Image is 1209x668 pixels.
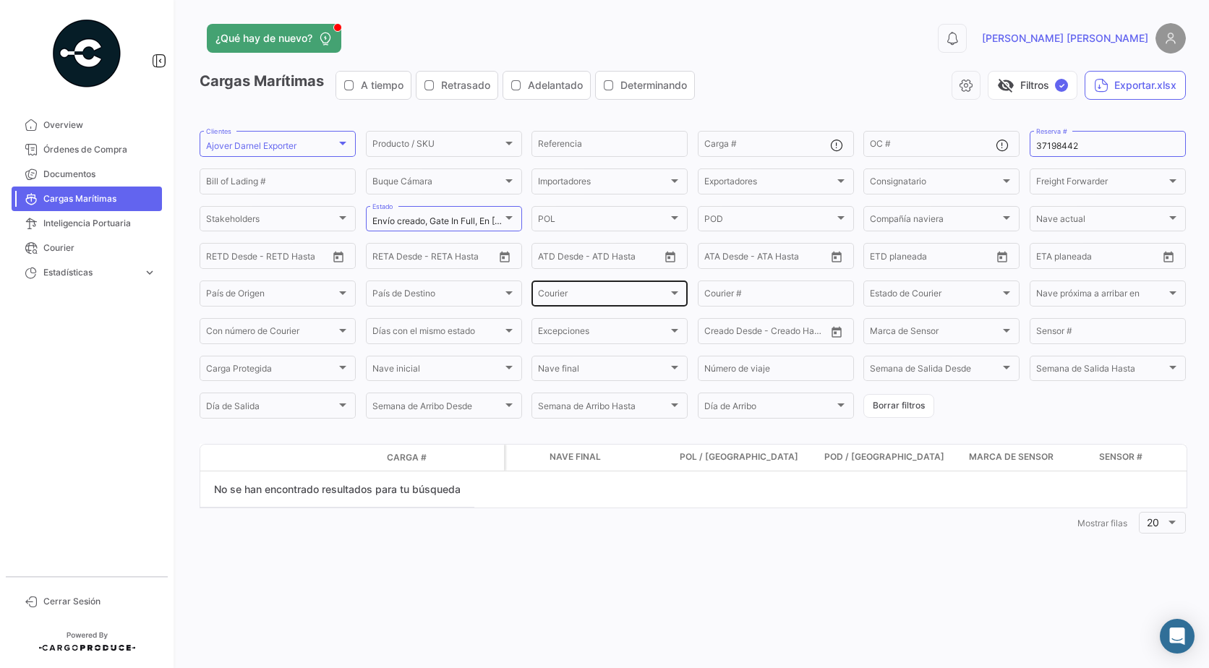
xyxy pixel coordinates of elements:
span: Órdenes de Compra [43,143,156,156]
datatable-header-cell: Marca de Sensor [963,445,1093,471]
datatable-header-cell: Estado de Envio [265,452,381,463]
a: Courier [12,236,162,260]
input: Desde [870,253,896,263]
span: POL [538,216,668,226]
button: Open calendar [1158,246,1179,267]
span: POD [704,216,834,226]
button: ¿Qué hay de nuevo? [207,24,341,53]
datatable-header-cell: Nave final [544,445,674,471]
span: [PERSON_NAME] [PERSON_NAME] [982,31,1148,46]
input: ATA Desde [704,253,748,263]
span: Cerrar Sesión [43,595,156,608]
span: Día de Arribo [704,403,834,414]
span: Marca de Sensor [870,328,1000,338]
a: Órdenes de Compra [12,137,162,162]
span: Estado de Courier [870,291,1000,301]
button: Open calendar [328,246,349,267]
button: Borrar filtros [863,394,934,418]
input: Hasta [1072,253,1130,263]
span: Nave final [538,366,668,376]
input: ATD Desde [538,253,584,263]
span: Determinando [620,78,687,93]
span: Estadísticas [43,266,137,279]
button: Open calendar [659,246,681,267]
span: Courier [538,291,668,301]
span: Nave actual [1036,216,1166,226]
input: Desde [206,253,232,263]
span: Semana de Salida Hasta [1036,366,1166,376]
span: Envío creado, Gate In Full, En [PERSON_NAME] a POT, En [PERSON_NAME] a POD, Descargado en POT, Ca... [372,215,1176,226]
button: Determinando [596,72,694,99]
span: Compañía naviera [870,216,1000,226]
img: placeholder-user.png [1155,23,1186,53]
input: Desde [1036,253,1062,263]
button: A tiempo [336,72,411,99]
span: POL / [GEOGRAPHIC_DATA] [680,450,798,463]
button: Adelantado [503,72,590,99]
span: expand_more [143,266,156,279]
span: Inteligencia Portuaria [43,217,156,230]
span: Stakeholders [206,216,336,226]
span: Consignatario [870,179,1000,189]
span: 20 [1147,516,1159,528]
span: País de Origen [206,291,336,301]
span: Cargas Marítimas [43,192,156,205]
span: Importadores [538,179,668,189]
button: Open calendar [826,321,847,343]
span: Nave inicial [372,366,503,376]
span: Mostrar filas [1077,518,1127,528]
input: Creado Hasta [768,328,826,338]
h3: Cargas Marítimas [200,71,699,100]
a: Overview [12,113,162,137]
button: Open calendar [494,246,516,267]
input: Hasta [242,253,300,263]
button: Open calendar [991,246,1013,267]
span: Documentos [43,168,156,181]
span: País de Destino [372,291,503,301]
span: Producto / SKU [372,141,503,151]
a: Cargas Marítimas [12,187,162,211]
div: No se han encontrado resultados para tu búsqueda [200,471,474,508]
span: Días con el mismo estado [372,328,503,338]
span: Excepciones [538,328,668,338]
input: Creado Desde [704,328,758,338]
span: Marca de Sensor [969,450,1054,463]
a: Inteligencia Portuaria [12,211,162,236]
input: ATA Hasta [759,253,816,263]
span: Exportadores [704,179,834,189]
button: Retrasado [416,72,497,99]
datatable-header-cell: POD / Puerto Destino [819,445,963,471]
button: Open calendar [826,246,847,267]
span: Buque Cámara [372,179,503,189]
span: A tiempo [361,78,403,93]
span: Sensor # [1099,450,1142,463]
input: Desde [372,253,398,263]
div: Abrir Intercom Messenger [1160,619,1195,654]
span: Courier [43,241,156,254]
span: Carga Protegida [206,366,336,376]
button: Exportar.xlsx [1085,71,1186,100]
input: ATD Hasta [594,253,652,263]
datatable-header-cell: POL / Puerto Origen [674,445,819,471]
img: powered-by.png [51,17,123,90]
span: visibility_off [997,77,1014,94]
span: Semana de Arribo Hasta [538,403,668,414]
span: Adelantado [528,78,583,93]
datatable-header-cell: Modo de Transporte [229,452,265,463]
span: Semana de Salida Desde [870,366,1000,376]
datatable-header-cell: Carga # [381,445,468,470]
span: Día de Salida [206,403,336,414]
span: Freight Forwarder [1036,179,1166,189]
mat-select-trigger: Ajover Darnel Exporter [206,140,296,151]
datatable-header-cell: Póliza [468,452,504,463]
span: Semana de Arribo Desde [372,403,503,414]
span: POD / [GEOGRAPHIC_DATA] [824,450,944,463]
span: Carga # [387,451,427,464]
span: Overview [43,119,156,132]
input: Hasta [409,253,466,263]
span: Nave final [550,450,601,463]
span: Con número de Courier [206,328,336,338]
span: ¿Qué hay de nuevo? [215,31,312,46]
span: Nave próxima a arribar en [1036,291,1166,301]
span: Retrasado [441,78,490,93]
